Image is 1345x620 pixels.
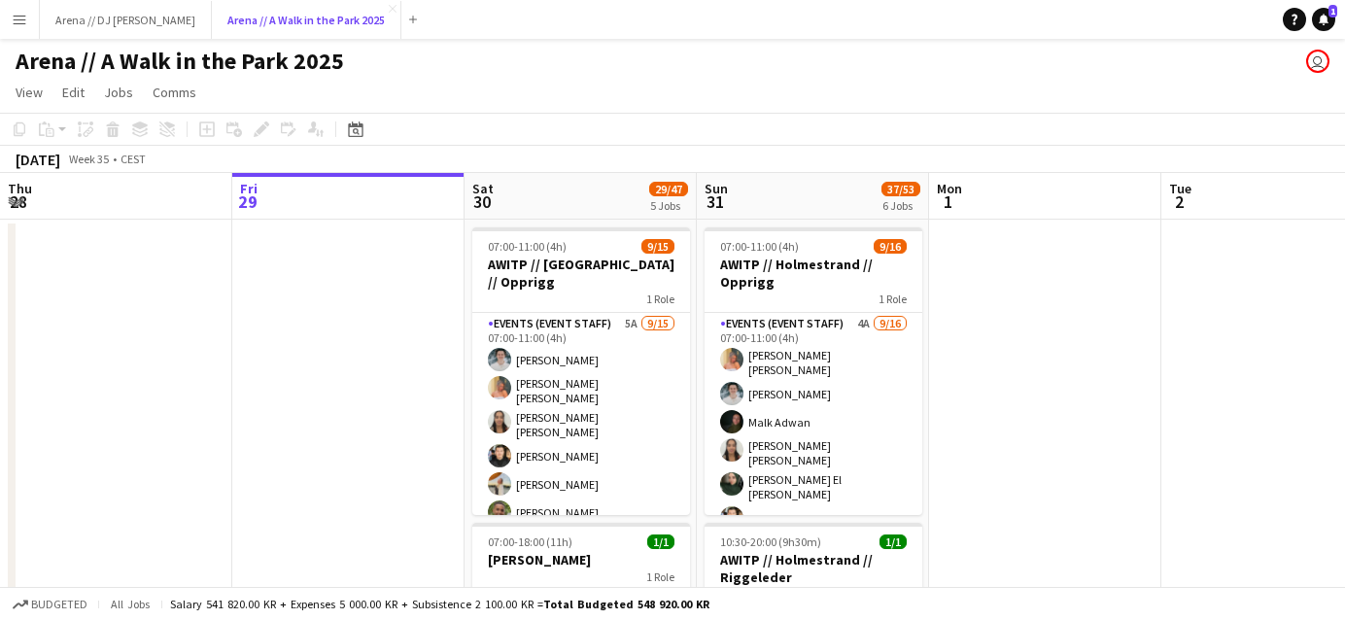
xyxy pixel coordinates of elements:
h1: Arena // A Walk in the Park 2025 [16,47,344,76]
h3: AWITP // Holmestrand // Riggeleder [705,551,922,586]
span: 28 [5,190,32,213]
span: 37/53 [881,182,920,196]
span: 29 [237,190,258,213]
div: 6 Jobs [882,198,919,213]
div: 5 Jobs [650,198,687,213]
span: 1/1 [879,534,907,549]
span: 2 [1166,190,1191,213]
span: Thu [8,180,32,197]
span: 9/16 [874,239,907,254]
span: View [16,84,43,101]
span: Edit [62,84,85,101]
span: 1 [934,190,962,213]
span: 30 [469,190,494,213]
h3: AWITP // [GEOGRAPHIC_DATA] // Opprigg [472,256,690,291]
span: 29/47 [649,182,688,196]
span: 07:00-11:00 (4h) [488,239,567,254]
a: Comms [145,80,204,105]
span: 10:30-20:00 (9h30m) [720,534,821,549]
span: 31 [702,190,728,213]
span: 9/15 [641,239,674,254]
span: Fri [240,180,258,197]
app-job-card: 07:00-11:00 (4h)9/15AWITP // [GEOGRAPHIC_DATA] // Opprigg1 RoleEvents (Event Staff)5A9/1507:00-11... [472,227,690,515]
button: Arena // A Walk in the Park 2025 [212,1,401,39]
a: Edit [54,80,92,105]
span: Total Budgeted 548 920.00 KR [543,597,709,611]
span: Jobs [104,84,133,101]
button: Budgeted [10,594,90,615]
span: Tue [1169,180,1191,197]
span: Mon [937,180,962,197]
span: Week 35 [64,152,113,166]
div: Salary 541 820.00 KR + Expenses 5 000.00 KR + Subsistence 2 100.00 KR = [170,597,709,611]
app-job-card: 07:00-11:00 (4h)9/16AWITP // Holmestrand // Opprigg1 RoleEvents (Event Staff)4A9/1607:00-11:00 (4... [705,227,922,515]
h3: AWITP // Holmestrand // Opprigg [705,256,922,291]
span: All jobs [107,597,154,611]
span: Comms [153,84,196,101]
span: 1/1 [647,534,674,549]
button: Arena // DJ [PERSON_NAME] [40,1,212,39]
span: 1 Role [646,569,674,584]
div: [DATE] [16,150,60,169]
span: 1 [1328,5,1337,17]
a: 1 [1312,8,1335,31]
span: 1 Role [879,292,907,306]
a: View [8,80,51,105]
app-user-avatar: Viktoria Svenskerud [1306,50,1329,73]
span: 07:00-18:00 (11h) [488,534,572,549]
span: 07:00-11:00 (4h) [720,239,799,254]
h3: [PERSON_NAME] [472,551,690,568]
div: CEST [121,152,146,166]
span: Budgeted [31,598,87,611]
span: Sun [705,180,728,197]
span: Sat [472,180,494,197]
a: Jobs [96,80,141,105]
span: 1 Role [646,292,674,306]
